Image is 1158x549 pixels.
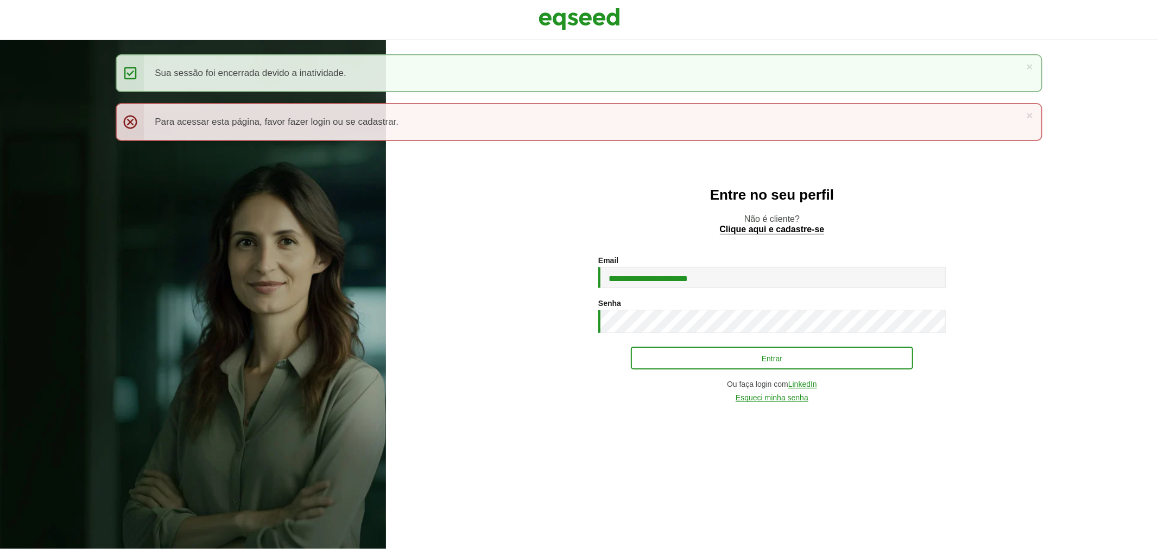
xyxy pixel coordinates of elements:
a: LinkedIn [788,380,817,388]
div: Para acessar esta página, favor fazer login ou se cadastrar. [116,103,1042,141]
p: Não é cliente? [408,214,1136,234]
a: Clique aqui e cadastre-se [720,225,825,234]
label: Senha [598,299,621,307]
div: Ou faça login com [598,380,946,388]
button: Entrar [631,347,913,369]
h2: Entre no seu perfil [408,187,1136,203]
a: × [1026,110,1033,121]
a: × [1026,61,1033,72]
div: Sua sessão foi encerrada devido a inatividade. [116,54,1042,92]
img: EqSeed Logo [539,5,620,33]
a: Esqueci minha senha [736,394,808,402]
label: Email [598,257,618,264]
